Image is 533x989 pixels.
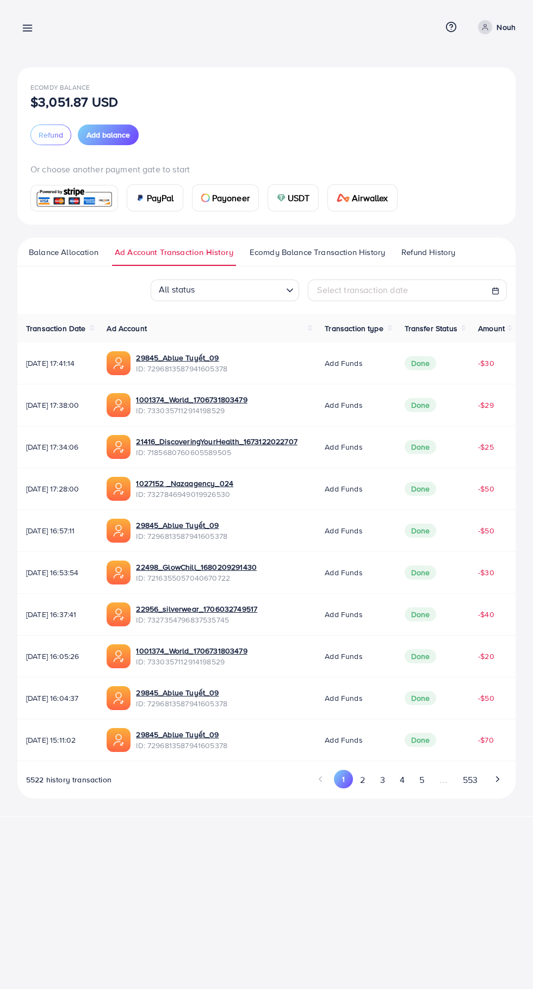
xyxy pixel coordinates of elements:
span: PayPal [147,191,174,204]
img: ic-ads-acc.e4c84228.svg [107,351,131,375]
button: Go to page 4 [392,770,412,790]
span: [DATE] 16:57:11 [26,525,89,536]
button: Go to next page [488,770,507,788]
button: Go to page 2 [353,770,373,790]
span: Transaction type [325,323,383,334]
span: -$25 [478,441,494,452]
a: 1001374_World_1706731803479 [136,394,247,405]
span: -$70 [478,735,494,745]
span: [DATE] 16:04:37 [26,693,89,704]
span: ID: 7296813587941605378 [136,698,227,709]
a: 22498_GlowChill_1680209291430 [136,562,257,573]
a: 21416_DiscoveringYourHealth_1673122022707 [136,436,298,447]
span: All status [157,281,197,298]
img: card [201,194,210,202]
button: Go to page 553 [455,770,485,790]
span: ID: 7185680760605589505 [136,447,298,458]
button: Refund [30,125,71,145]
span: Done [405,649,437,663]
span: Refund [39,129,63,140]
span: ID: 7296813587941605378 [136,740,227,751]
span: Done [405,691,437,705]
span: [DATE] 16:05:26 [26,651,89,662]
span: Add funds [325,609,362,620]
span: ID: 7296813587941605378 [136,363,227,374]
ul: Pagination [312,770,507,790]
span: Amount [478,323,505,334]
span: [DATE] 17:41:14 [26,358,89,369]
span: [DATE] 17:34:06 [26,441,89,452]
span: Ad Account [107,323,147,334]
span: -$30 [478,358,494,369]
img: ic-ads-acc.e4c84228.svg [107,477,131,501]
span: ID: 7296813587941605378 [136,531,227,542]
img: ic-ads-acc.e4c84228.svg [107,728,131,752]
span: ID: 7330357112914198529 [136,405,247,416]
span: ID: 7327354796837535745 [136,614,257,625]
span: Ecomdy Balance [30,83,90,92]
p: Nouh [497,21,516,34]
span: -$50 [478,483,494,494]
span: Payoneer [212,191,250,204]
img: ic-ads-acc.e4c84228.svg [107,602,131,626]
span: Done [405,565,437,580]
span: [DATE] 16:53:54 [26,567,89,578]
span: Transaction Date [26,323,86,334]
span: Add funds [325,358,362,369]
a: 1027152 _Nazaagency_024 [136,478,233,489]
img: ic-ads-acc.e4c84228.svg [107,519,131,543]
a: 22956_silverwear_1706032749517 [136,604,257,614]
img: ic-ads-acc.e4c84228.svg [107,435,131,459]
a: cardPayPal [127,184,183,212]
img: ic-ads-acc.e4c84228.svg [107,686,131,710]
span: ID: 7216355057040670722 [136,573,257,583]
span: Select transaction date [317,284,408,296]
span: Done [405,440,437,454]
span: -$50 [478,525,494,536]
span: 5522 history transaction [26,774,111,785]
button: Go to page 1 [334,770,353,788]
img: card [337,194,350,202]
img: card [136,194,145,202]
button: Add balance [78,125,139,145]
span: Done [405,607,437,621]
a: cardAirwallex [327,184,397,212]
span: -$40 [478,609,494,620]
p: $3,051.87 USD [30,95,118,108]
span: Add funds [325,483,362,494]
span: Add funds [325,567,362,578]
span: Done [405,482,437,496]
a: 29845_Ablue Tuyết_09 [136,520,227,531]
span: Ecomdy Balance Transaction History [250,246,385,258]
span: Airwallex [352,191,388,204]
span: [DATE] 16:37:41 [26,609,89,620]
span: Add funds [325,400,362,410]
a: 29845_Ablue Tuyết_09 [136,729,227,740]
span: [DATE] 17:38:00 [26,400,89,410]
button: Go to page 5 [412,770,431,790]
img: ic-ads-acc.e4c84228.svg [107,644,131,668]
p: Or choose another payment gate to start [30,163,503,176]
span: Transfer Status [405,323,457,334]
span: USDT [288,191,310,204]
span: Ad Account Transaction History [115,246,233,258]
span: Add balance [86,129,130,140]
span: ID: 7327846949019926530 [136,489,233,500]
span: ID: 7330357112914198529 [136,656,247,667]
span: Add funds [325,693,362,704]
span: [DATE] 17:28:00 [26,483,89,494]
img: card [277,194,286,202]
span: -$29 [478,400,494,410]
span: -$30 [478,567,494,578]
a: Nouh [474,20,516,34]
a: 29845_Ablue Tuyết_09 [136,687,227,698]
button: Go to page 3 [373,770,392,790]
span: Done [405,356,437,370]
span: Add funds [325,441,362,452]
span: Add funds [325,525,362,536]
span: Balance Allocation [29,246,98,258]
img: card [34,186,114,210]
img: ic-ads-acc.e4c84228.svg [107,393,131,417]
input: Search for option [199,281,282,298]
span: Refund History [401,246,455,258]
